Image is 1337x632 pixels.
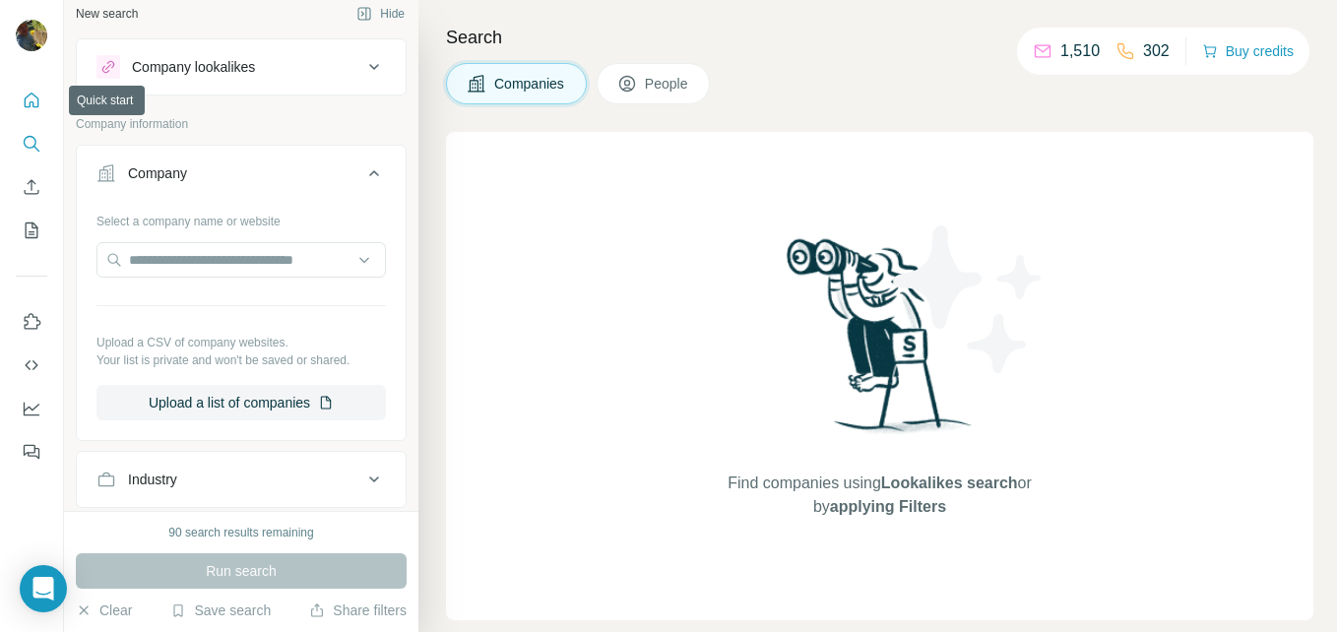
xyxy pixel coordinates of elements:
[168,524,313,541] div: 90 search results remaining
[77,456,406,503] button: Industry
[645,74,690,94] span: People
[880,211,1057,388] img: Surfe Illustration - Stars
[16,434,47,470] button: Feedback
[96,205,386,230] div: Select a company name or website
[16,169,47,205] button: Enrich CSV
[446,24,1313,51] h4: Search
[778,233,983,453] img: Surfe Illustration - Woman searching with binoculars
[128,163,187,183] div: Company
[16,126,47,161] button: Search
[20,565,67,612] div: Open Intercom Messenger
[96,334,386,351] p: Upload a CSV of company websites.
[722,472,1037,519] span: Find companies using or by
[96,351,386,369] p: Your list is private and won't be saved or shared.
[16,20,47,51] img: Avatar
[16,83,47,118] button: Quick start
[76,600,132,620] button: Clear
[1060,39,1100,63] p: 1,510
[309,600,407,620] button: Share filters
[77,150,406,205] button: Company
[830,498,946,515] span: applying Filters
[76,115,407,133] p: Company information
[16,213,47,248] button: My lists
[128,470,177,489] div: Industry
[76,5,138,23] div: New search
[96,385,386,420] button: Upload a list of companies
[16,304,47,340] button: Use Surfe on LinkedIn
[170,600,271,620] button: Save search
[16,348,47,383] button: Use Surfe API
[16,391,47,426] button: Dashboard
[494,74,566,94] span: Companies
[881,474,1018,491] span: Lookalikes search
[1143,39,1170,63] p: 302
[77,43,406,91] button: Company lookalikes
[132,57,255,77] div: Company lookalikes
[1202,37,1294,65] button: Buy credits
